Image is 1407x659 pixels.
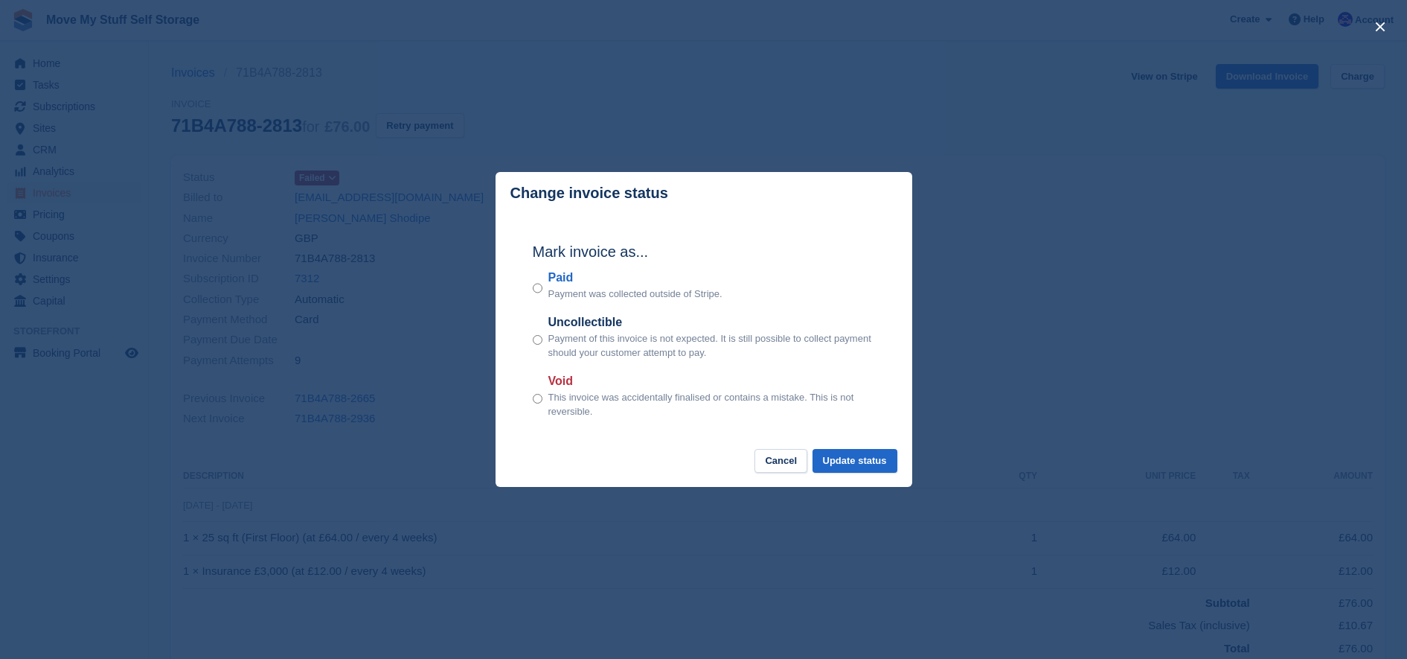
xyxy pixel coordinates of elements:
p: Payment was collected outside of Stripe. [548,287,722,302]
label: Paid [548,269,722,287]
p: Change invoice status [510,185,668,202]
label: Uncollectible [548,313,875,331]
h2: Mark invoice as... [533,241,875,263]
button: Cancel [754,449,807,474]
label: Void [548,372,875,390]
button: Update status [813,449,897,474]
p: Payment of this invoice is not expected. It is still possible to collect payment should your cust... [548,331,875,360]
p: This invoice was accidentally finalised or contains a mistake. This is not reversible. [548,390,875,419]
button: close [1368,15,1392,39]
